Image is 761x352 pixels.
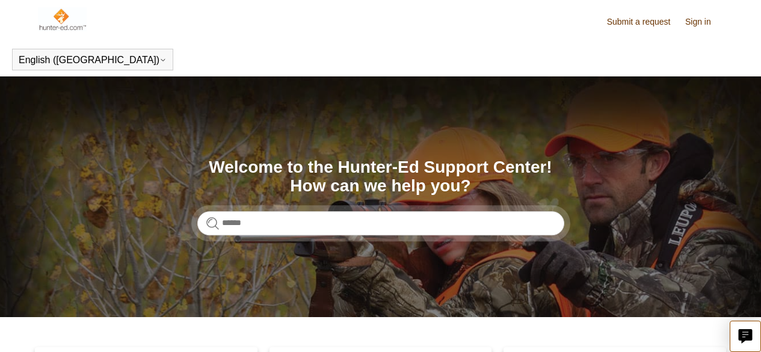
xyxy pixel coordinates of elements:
button: English ([GEOGRAPHIC_DATA]) [19,55,167,66]
img: Hunter-Ed Help Center home page [38,7,87,31]
h1: Welcome to the Hunter-Ed Support Center! How can we help you? [197,158,564,196]
a: Submit a request [607,16,683,28]
button: Live chat [730,321,761,352]
input: Search [197,211,564,235]
a: Sign in [685,16,723,28]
